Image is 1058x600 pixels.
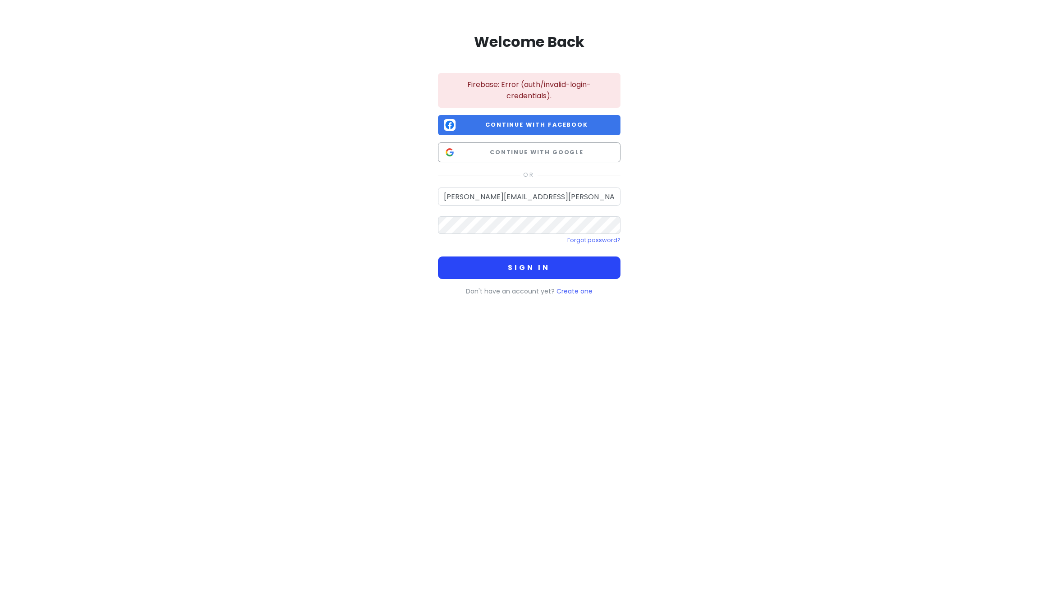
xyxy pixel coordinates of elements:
[438,73,620,108] div: Firebase: Error (auth/invalid-login-credentials).
[438,32,620,51] h2: Welcome Back
[567,236,620,244] a: Forgot password?
[459,148,615,157] span: Continue with Google
[444,119,456,131] img: Facebook logo
[438,286,620,296] p: Don't have an account yet?
[438,142,620,163] button: Continue with Google
[444,147,456,158] img: Google logo
[556,287,593,296] a: Create one
[438,188,620,206] input: Email Address
[438,115,620,135] button: Continue with Facebook
[459,120,615,129] span: Continue with Facebook
[438,256,620,279] button: Sign in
